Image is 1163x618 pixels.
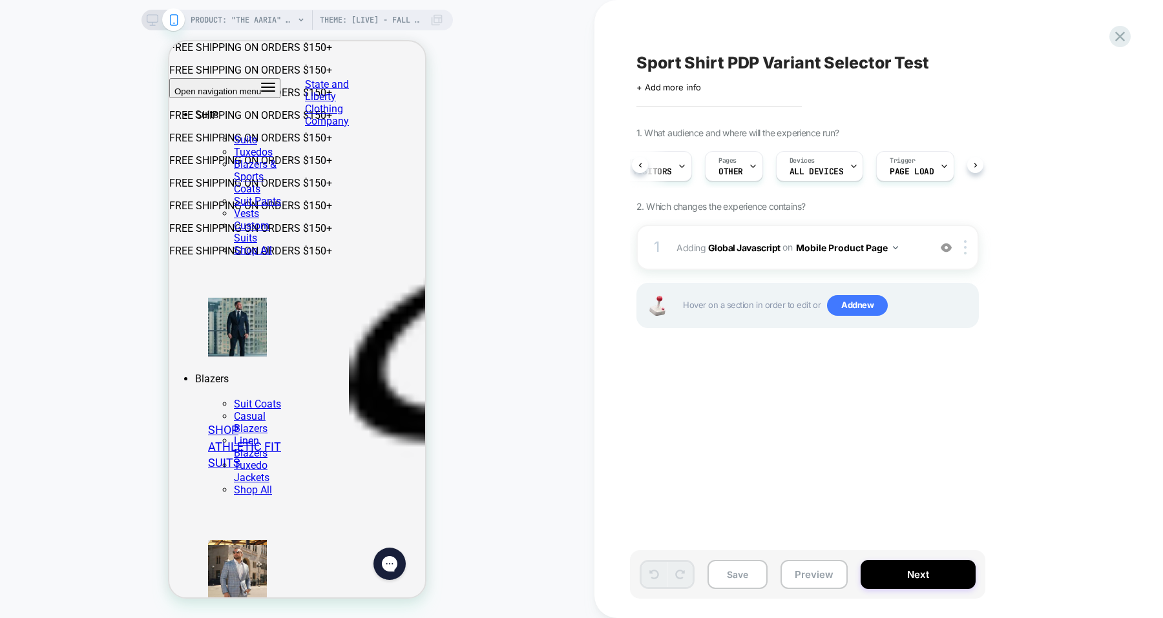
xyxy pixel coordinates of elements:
[320,10,423,30] span: Theme: [LIVE] - Fall - Variant Structure - [DATE]
[781,560,848,589] button: Preview
[636,201,805,212] span: 2. Which changes the experience contains?
[796,238,898,257] button: Mobile Product Page
[718,167,743,176] span: OTHER
[676,238,923,257] span: Adding
[890,156,915,165] span: Trigger
[613,156,642,165] span: Audience
[683,295,971,316] span: Hover on a section in order to edit or
[790,156,815,165] span: Devices
[790,167,843,176] span: ALL DEVICES
[191,10,294,30] span: PRODUCT: "The Aaria" Sport Shirt - Light Grey Bengal Stripe
[964,240,967,254] img: close
[708,242,781,252] b: Global Javascript
[782,239,792,255] span: on
[707,560,768,589] button: Save
[893,246,898,249] img: down arrow
[861,560,976,589] button: Next
[827,295,888,316] span: Add new
[636,82,701,92] span: + Add more info
[941,242,952,253] img: crossed eye
[890,167,934,176] span: Page Load
[636,53,929,72] span: Sport Shirt PDP Variant Selector Test
[651,234,664,260] div: 1
[718,156,737,165] span: Pages
[636,127,839,138] span: 1. What audience and where will the experience run?
[644,296,670,316] img: Joystick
